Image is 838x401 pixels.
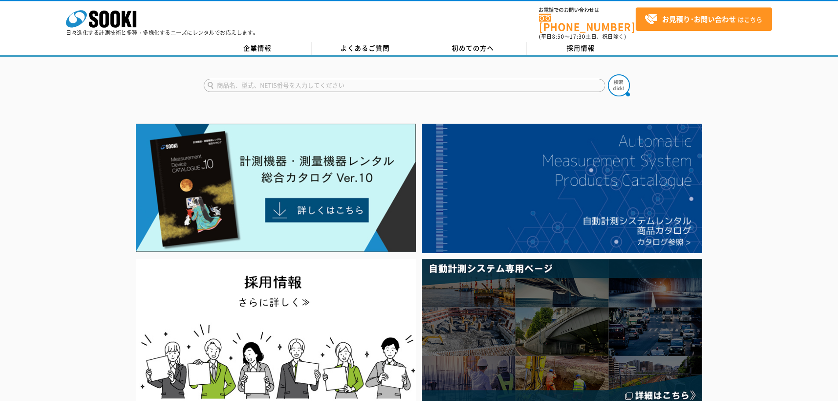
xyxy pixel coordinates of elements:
[66,30,259,35] p: 日々進化する計測技術と多種・多様化するニーズにレンタルでお応えします。
[527,42,635,55] a: 採用情報
[552,33,564,40] span: 8:50
[539,33,626,40] span: (平日 ～ 土日、祝日除く)
[422,124,702,253] img: 自動計測システムカタログ
[136,124,416,252] img: Catalog Ver10
[608,74,630,96] img: btn_search.png
[419,42,527,55] a: 初めての方へ
[636,7,772,31] a: お見積り･お問い合わせはこちら
[644,13,762,26] span: はこちら
[311,42,419,55] a: よくあるご質問
[539,14,636,32] a: [PHONE_NUMBER]
[452,43,494,53] span: 初めての方へ
[204,42,311,55] a: 企業情報
[662,14,736,24] strong: お見積り･お問い合わせ
[204,79,605,92] input: 商品名、型式、NETIS番号を入力してください
[570,33,586,40] span: 17:30
[539,7,636,13] span: お電話でのお問い合わせは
